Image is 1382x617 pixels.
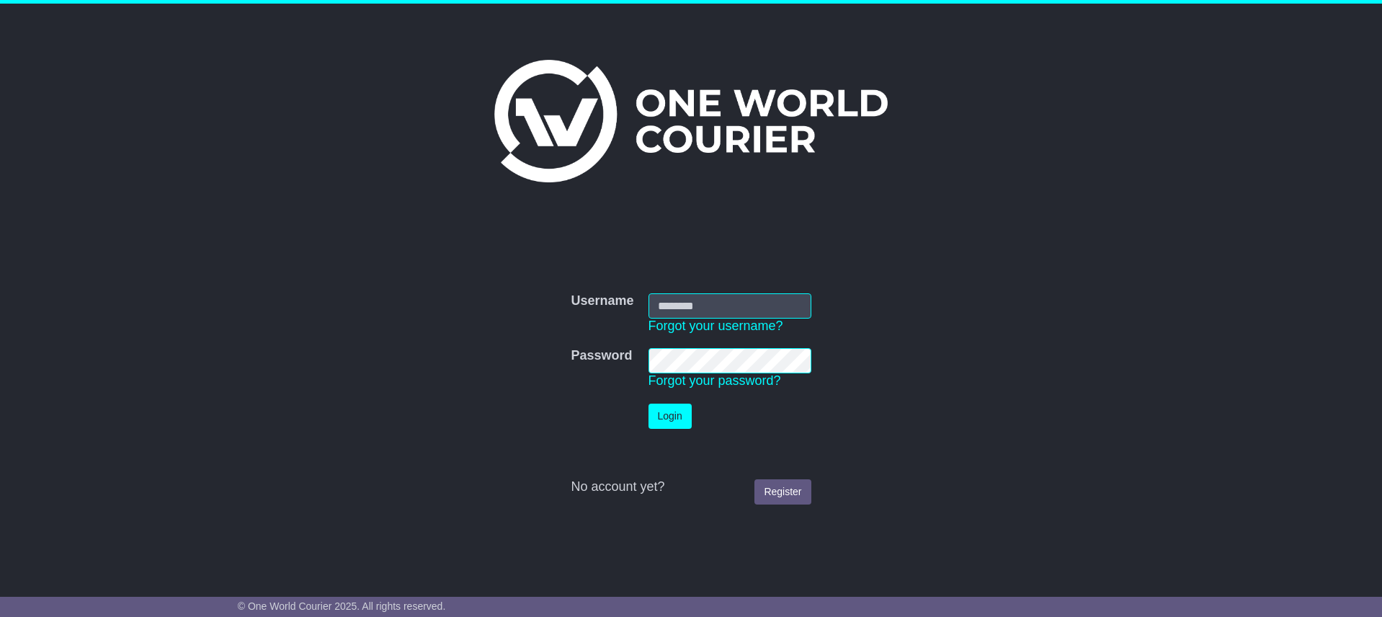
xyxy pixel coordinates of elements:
label: Password [571,348,632,364]
a: Register [754,479,811,505]
div: No account yet? [571,479,811,495]
label: Username [571,293,633,309]
img: One World [494,60,888,182]
span: © One World Courier 2025. All rights reserved. [238,600,446,612]
button: Login [648,404,692,429]
a: Forgot your username? [648,319,783,333]
a: Forgot your password? [648,373,781,388]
